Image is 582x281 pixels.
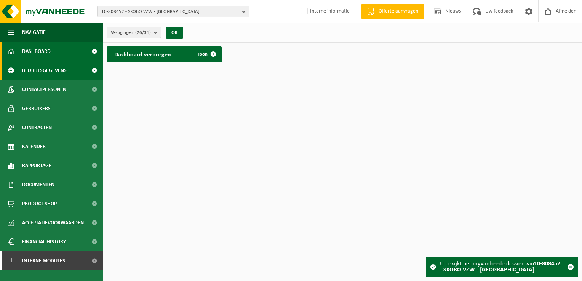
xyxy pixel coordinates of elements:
button: OK [166,27,183,39]
span: Rapportage [22,156,51,175]
span: Product Shop [22,194,57,213]
span: Interne modules [22,251,65,270]
a: Toon [192,46,221,62]
count: (26/31) [135,30,151,35]
div: U bekijkt het myVanheede dossier van [440,257,563,277]
strong: 10-808452 - SKOBO VZW - [GEOGRAPHIC_DATA] [440,261,560,273]
h2: Dashboard verborgen [107,46,179,61]
span: 10-808452 - SKOBO VZW - [GEOGRAPHIC_DATA] [101,6,239,18]
span: Acceptatievoorwaarden [22,213,84,232]
button: 10-808452 - SKOBO VZW - [GEOGRAPHIC_DATA] [97,6,249,17]
span: Contracten [22,118,52,137]
span: Dashboard [22,42,51,61]
span: Offerte aanvragen [377,8,420,15]
a: Offerte aanvragen [361,4,424,19]
span: I [8,251,14,270]
span: Financial History [22,232,66,251]
button: Vestigingen(26/31) [107,27,161,38]
span: Documenten [22,175,54,194]
span: Navigatie [22,23,46,42]
span: Bedrijfsgegevens [22,61,67,80]
label: Interne informatie [299,6,350,17]
span: Gebruikers [22,99,51,118]
span: Kalender [22,137,46,156]
span: Toon [198,52,208,57]
span: Vestigingen [111,27,151,38]
span: Contactpersonen [22,80,66,99]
